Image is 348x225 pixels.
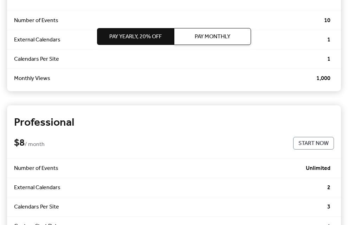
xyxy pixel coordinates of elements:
[14,137,293,150] div: $ 8
[97,28,174,45] button: Pay Yearly, 20% off
[293,137,334,150] button: Start Now
[306,164,330,173] span: Unlimited
[324,16,330,25] span: 10
[327,55,330,64] span: 1
[327,203,330,211] span: 3
[14,203,327,211] span: Calendars Per Site
[14,36,327,44] span: External Calendars
[174,28,251,45] button: Pay Monthly
[14,116,334,130] div: Professional
[14,74,316,83] span: Monthly Views
[327,36,330,44] span: 1
[14,16,324,25] span: Number of Events
[14,164,306,173] span: Number of Events
[14,55,327,64] span: Calendars Per Site
[195,33,230,41] span: Pay Monthly
[327,184,330,192] span: 2
[109,33,162,41] span: Pay Yearly, 20% off
[316,74,330,83] span: 1,000
[25,140,45,149] span: / month
[14,184,327,192] span: External Calendars
[298,139,329,148] span: Start Now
